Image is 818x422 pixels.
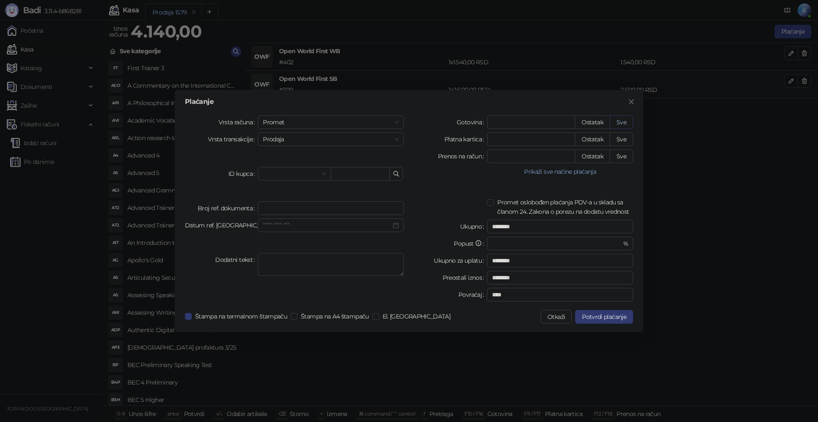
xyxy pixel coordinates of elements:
[487,167,633,177] button: Prikaži sve načine plaćanja
[610,149,633,163] button: Sve
[379,312,454,321] span: El. [GEOGRAPHIC_DATA]
[610,115,633,129] button: Sve
[228,167,258,181] label: ID kupca
[541,310,572,324] button: Otkaži
[198,201,258,215] label: Broj ref. dokumenta
[454,237,487,250] label: Popust
[444,132,487,146] label: Platna kartica
[185,98,633,105] div: Plaćanje
[575,310,633,324] button: Potvrdi plaćanje
[208,132,258,146] label: Vrsta transakcije
[297,312,372,321] span: Štampa na A4 štampaču
[575,132,610,146] button: Ostatak
[438,149,487,163] label: Prenos na račun
[575,115,610,129] button: Ostatak
[443,271,487,284] label: Preostali iznos
[582,313,626,321] span: Potvrdi plaćanje
[258,253,404,276] textarea: Dodatni tekst
[460,220,487,233] label: Ukupno
[219,115,258,129] label: Vrsta računa
[494,198,633,216] span: Promet oslobođen plaćanja PDV-a u skladu sa članom 24. Zakona o porezu na dodatu vrednost
[575,149,610,163] button: Ostatak
[628,98,635,105] span: close
[263,221,391,230] input: Datum ref. dokum.
[457,115,487,129] label: Gotovina
[192,312,291,321] span: Štampa na termalnom štampaču
[458,288,487,301] label: Povraćaj
[263,116,399,129] span: Promet
[610,132,633,146] button: Sve
[625,98,638,105] span: Zatvori
[258,201,404,215] input: Broj ref. dokumenta
[215,253,258,267] label: Dodatni tekst
[625,95,638,109] button: Close
[434,254,487,267] label: Ukupno za uplatu
[185,218,258,232] label: Datum ref. dokum.
[263,133,399,146] span: Prodaja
